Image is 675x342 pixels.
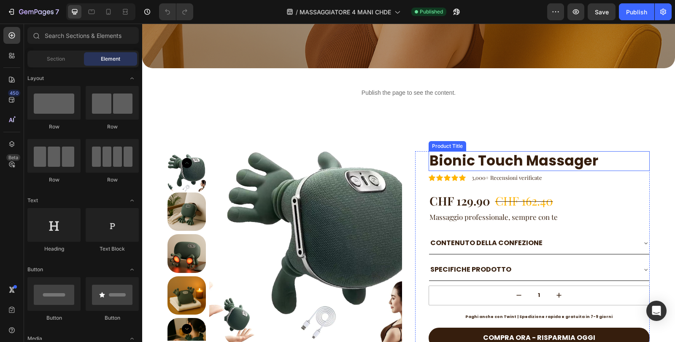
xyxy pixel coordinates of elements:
[27,27,139,44] input: Search Sections & Elements
[352,169,412,186] div: CHF 162.40
[27,75,44,82] span: Layout
[588,3,616,20] button: Save
[3,3,63,20] button: 7
[27,314,81,322] div: Button
[27,197,38,204] span: Text
[159,3,193,20] div: Undo/Redo
[420,8,443,16] span: Published
[329,150,400,158] p: 3,000+ Recensioni verificate
[286,128,508,147] h1: Bionic Touch Massager
[47,55,65,63] span: Section
[27,245,81,253] div: Heading
[86,245,139,253] div: Text Block
[125,72,139,85] span: Toggle open
[626,8,647,16] div: Publish
[288,241,369,251] strong: SPECIFICHE PRODOTTO
[125,263,139,276] span: Toggle open
[27,176,81,184] div: Row
[367,262,386,281] button: decrement
[619,3,654,20] button: Publish
[55,7,59,17] p: 7
[288,214,400,224] strong: CONTENUTO DELLA CONFEZIONE
[125,194,139,207] span: Toggle open
[286,169,349,186] div: CHF 129.90
[286,304,508,325] button: COMPRA ORA - RISPARMIA OGGI
[288,119,322,126] div: Product Title
[27,266,43,273] span: Button
[142,24,675,342] iframe: Design area
[86,176,139,184] div: Row
[296,8,298,16] span: /
[323,291,470,296] span: Paghi anche con Twint | Spedizione rapida e gratuita in 7-9 giorni
[8,90,20,96] div: 450
[86,314,139,322] div: Button
[595,8,609,16] span: Save
[101,55,120,63] span: Element
[646,301,667,321] div: Open Intercom Messenger
[6,154,20,161] div: Beta
[287,189,507,198] p: Massaggio professionale, sempre con te
[386,262,408,281] input: quantity
[408,262,427,281] button: increment
[341,310,453,319] div: COMPRA ORA - RISPARMIA OGGI
[300,8,391,16] span: MASSAGGIATORE 4 MANI CHDE
[27,123,81,131] div: Row
[86,123,139,131] div: Row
